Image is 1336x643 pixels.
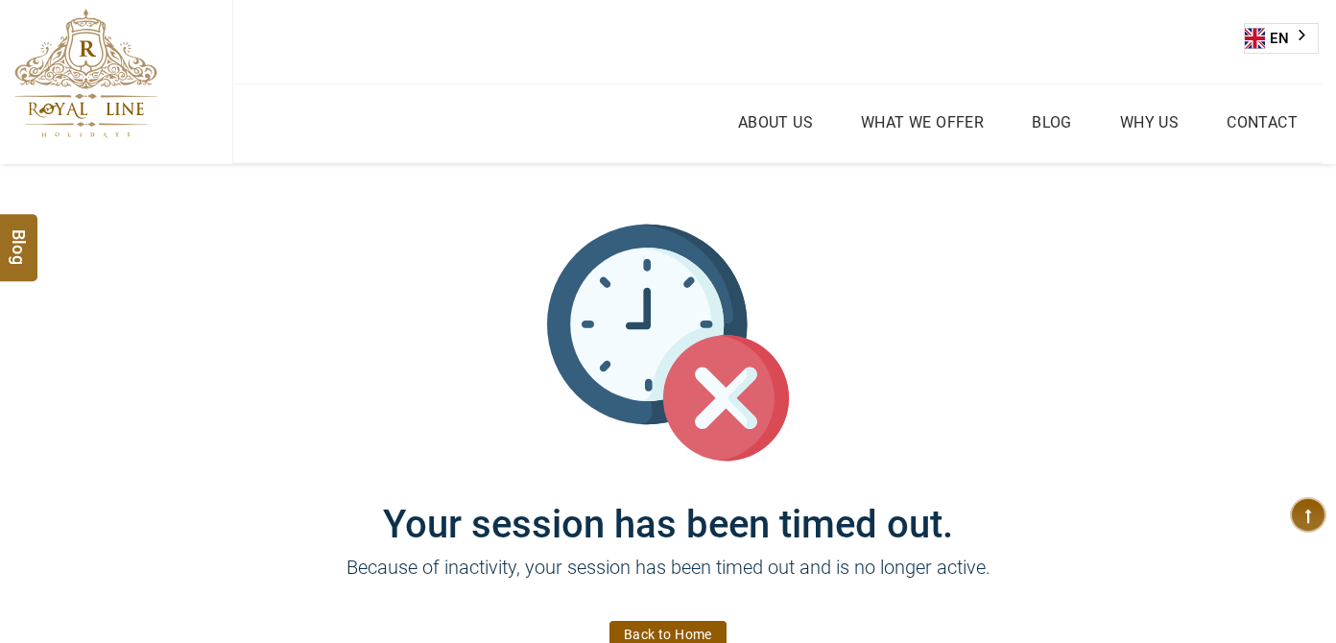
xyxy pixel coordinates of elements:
span: Blog [7,229,32,246]
aside: Language selected: English [1244,23,1319,54]
iframe: chat widget [1255,566,1317,624]
h1: Your session has been timed out. [92,464,1244,547]
p: Because of inactivity, your session has been timed out and is no longer active. [92,553,1244,610]
img: The Royal Line Holidays [14,9,157,138]
a: About Us [733,108,818,136]
img: session_time_out.svg [547,222,789,464]
a: What we Offer [856,108,989,136]
div: Language [1244,23,1319,54]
